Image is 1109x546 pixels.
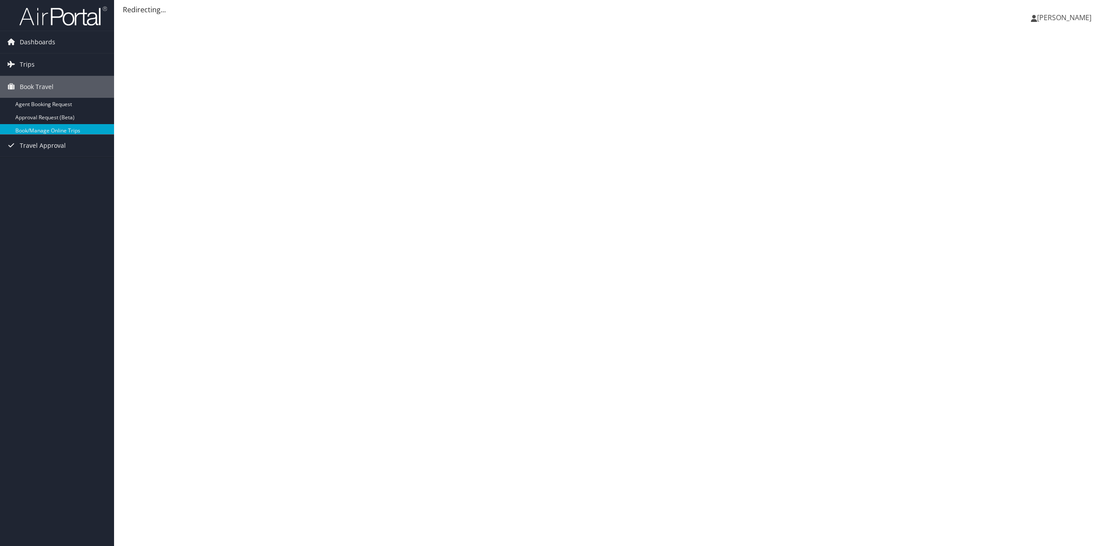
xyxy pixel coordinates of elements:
a: [PERSON_NAME] [1031,4,1100,31]
span: Dashboards [20,31,55,53]
div: Redirecting... [123,4,1100,15]
span: [PERSON_NAME] [1037,13,1091,22]
span: Trips [20,54,35,75]
span: Travel Approval [20,135,66,157]
img: airportal-logo.png [19,6,107,26]
span: Book Travel [20,76,54,98]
